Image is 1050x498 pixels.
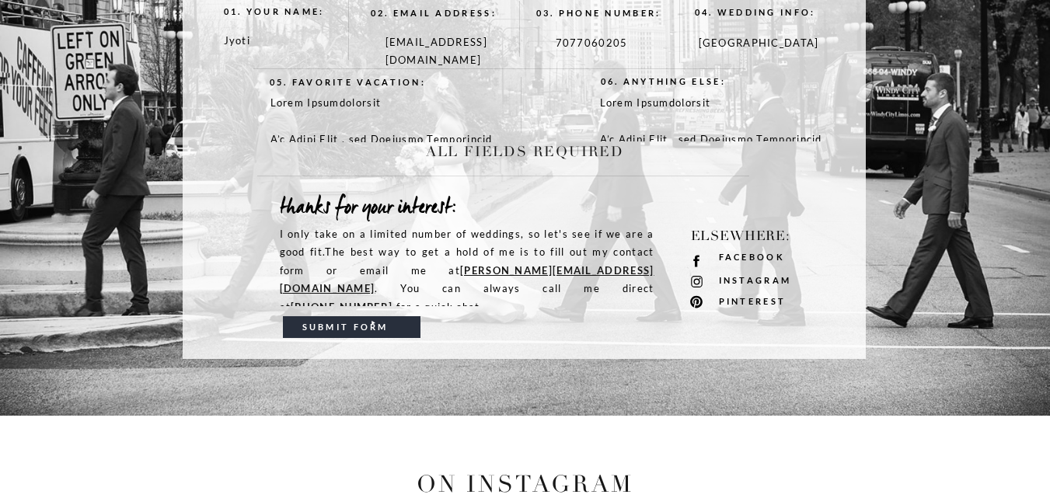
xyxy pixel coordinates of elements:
a: 03. Phone number: [536,5,690,30]
a: 01. your name: [224,4,346,23]
p: I only take on a limited number of weddings, so let's see if we are a good fit.The best way to ge... [280,225,654,306]
a: 02. email address: [371,5,515,30]
a: 05. Favorite vacation: [270,75,429,94]
span: Elsewhere: [691,228,791,244]
h2: ALL FIELDS REQUIRED [410,144,640,163]
a: instagram [719,273,783,290]
a: submit form [302,319,405,334]
a: [PHONE_NUMBER] [291,301,392,313]
a: facebook [719,249,783,266]
a: pinterest [719,294,783,311]
a: [PERSON_NAME][EMAIL_ADDRESS][DOMAIN_NAME] [280,264,654,294]
a: 06. Anything else: [601,74,760,93]
a: 04. wedding info: [695,5,824,24]
h2: thanks for your interest: [280,193,476,223]
div: on instagram [414,471,637,498]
